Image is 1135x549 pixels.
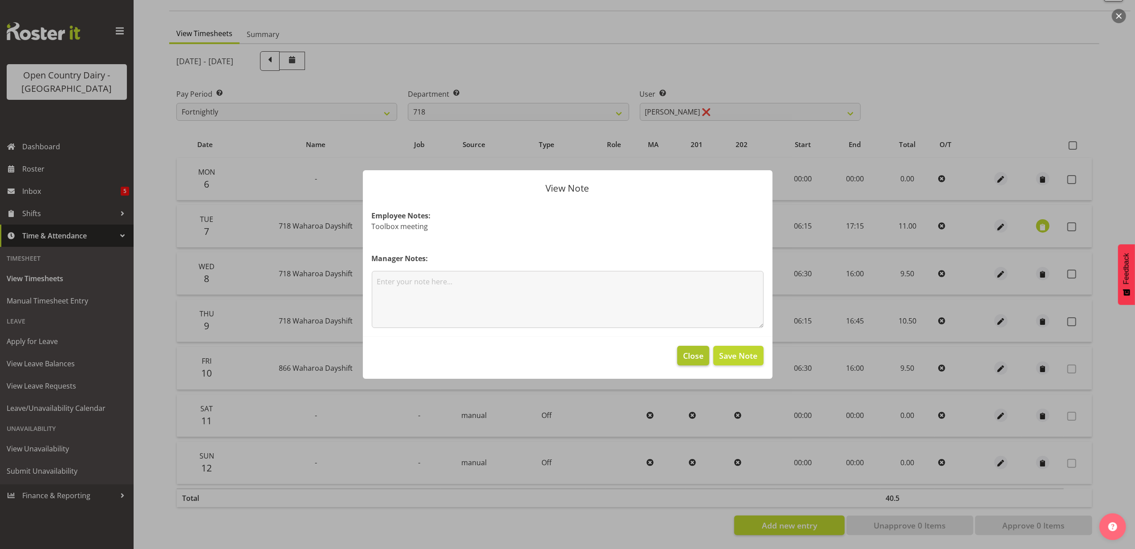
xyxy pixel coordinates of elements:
[1123,253,1131,284] span: Feedback
[372,253,764,264] h4: Manager Notes:
[1108,522,1117,531] img: help-xxl-2.png
[719,350,757,361] span: Save Note
[677,346,709,365] button: Close
[713,346,763,365] button: Save Note
[683,350,704,361] span: Close
[372,221,764,232] p: Toolbox meeting
[372,184,764,193] p: View Note
[1118,244,1135,305] button: Feedback - Show survey
[372,210,764,221] h4: Employee Notes:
